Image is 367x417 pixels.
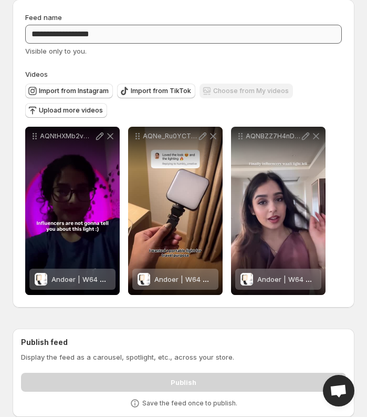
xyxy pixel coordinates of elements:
[117,84,195,98] button: Import from TikTok
[246,132,300,140] p: AQNBZZ7H4nD_6IY_dnUF9NLP_X-HTqmOwJmp4r-TigNkTw-XPwj8NrcDKaNHrsCUgmOETujf2wnmOoNpAcSnKeqzj0HNxdBxy...
[25,70,48,78] span: Videos
[40,132,95,140] p: AQNtHXMb2vM7ckb5cEBpUGTdy0Rh9QDlOKSVKbrvc4iVwD3u3aWXwYqU4n8td8jp2R_OTMHwLpkXCjmANjOz6k6RZCaSGPYtj...
[39,87,109,95] span: Import from Instagram
[21,352,346,362] p: Display the feed as a carousel, spotlight, etc., across your store.
[231,127,326,295] div: AQNBZZ7H4nD_6IY_dnUF9NLP_X-HTqmOwJmp4r-TigNkTw-XPwj8NrcDKaNHrsCUgmOETujf2wnmOoNpAcSnKeqzj0HNxdBxy...
[25,127,120,295] div: AQNtHXMb2vM7ckb5cEBpUGTdy0Rh9QDlOKSVKbrvc4iVwD3u3aWXwYqU4n8td8jp2R_OTMHwLpkXCjmANjOz6k6RZCaSGPYtj...
[21,337,346,348] h2: Publish feed
[25,13,62,22] span: Feed name
[25,103,107,118] button: Upload more videos
[131,87,191,95] span: Import from TikTok
[142,399,237,408] p: Save the feed once to publish.
[25,47,87,55] span: Visible only to you.
[25,84,113,98] button: Import from Instagram
[51,275,231,283] span: Andoer | W64 Clip-on LED Light Mobile Phone Fill Light
[143,132,197,140] p: AQNe_Ru0YCTEdYvDX3tCK_yRPA4nXzrwp64TTTRV-HLEdgJByh5LbporaTLewlvLwktp5y71E5R1SQ9DKg-OLZu3UqXbD9VKD...
[323,375,354,406] div: Open chat
[39,106,103,115] span: Upload more videos
[35,273,47,286] img: Andoer | W64 Clip-on LED Light Mobile Phone Fill Light
[154,275,334,283] span: Andoer | W64 Clip-on LED Light Mobile Phone Fill Light
[128,127,223,295] div: AQNe_Ru0YCTEdYvDX3tCK_yRPA4nXzrwp64TTTRV-HLEdgJByh5LbporaTLewlvLwktp5y71E5R1SQ9DKg-OLZu3UqXbD9VKD...
[240,273,253,286] img: Andoer | W64 Clip-on LED Light Mobile Phone Fill Light
[138,273,150,286] img: Andoer | W64 Clip-on LED Light Mobile Phone Fill Light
